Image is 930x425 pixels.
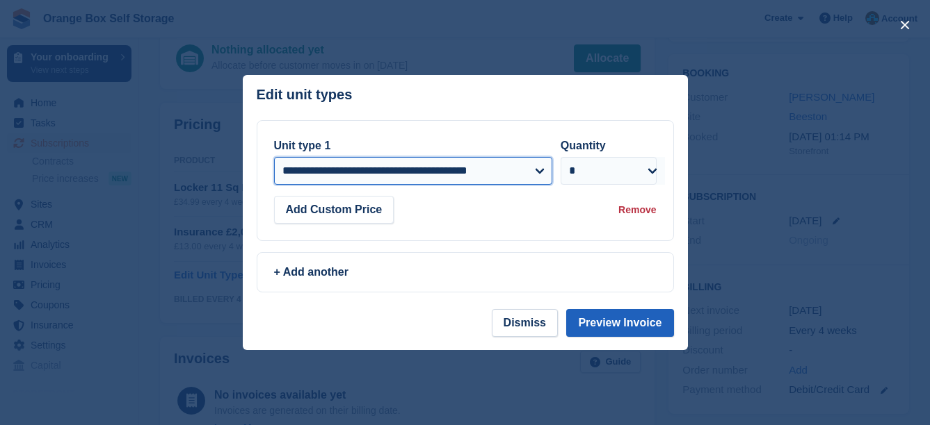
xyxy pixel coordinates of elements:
[274,140,331,151] label: Unit type 1
[618,203,656,217] div: Remove
[257,252,674,292] a: + Add another
[257,87,353,103] p: Edit unit types
[274,196,394,224] button: Add Custom Price
[561,140,606,151] label: Quantity
[894,14,916,36] button: close
[492,309,558,337] button: Dismiss
[274,264,657,281] div: + Add another
[566,309,673,337] button: Preview Invoice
